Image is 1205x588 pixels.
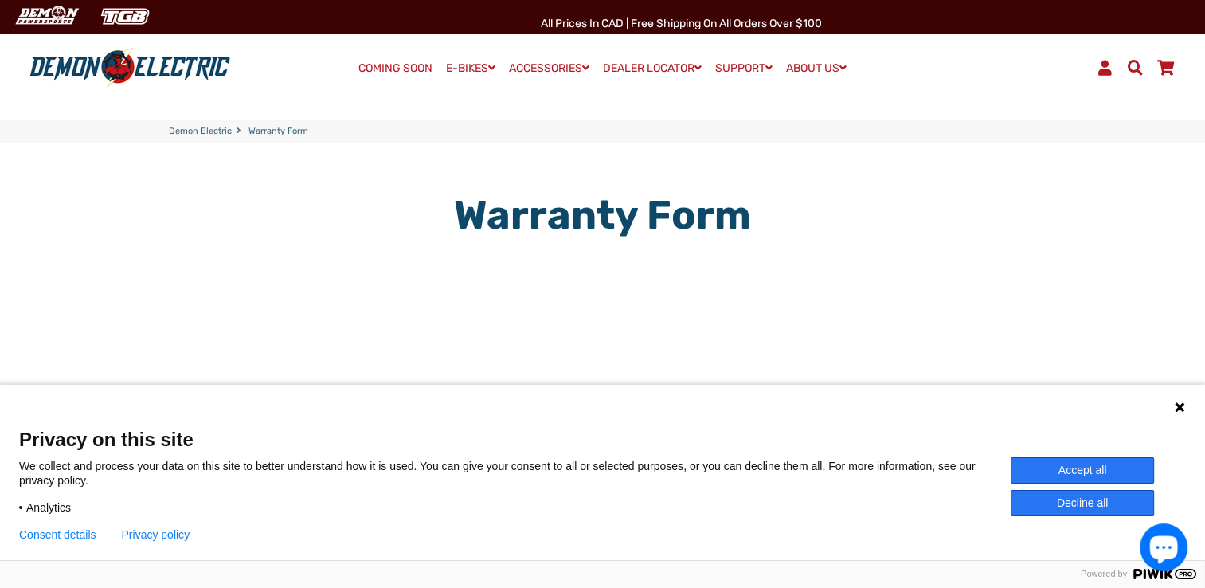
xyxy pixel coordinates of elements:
a: ACCESSORIES [503,57,595,80]
button: Decline all [1011,490,1154,516]
span: Warranty Form [248,125,308,139]
a: Demon Electric [169,125,232,139]
a: DEALER LOCATOR [597,57,707,80]
a: E-BIKES [440,57,501,80]
img: TGB Canada [92,3,158,29]
a: SUPPORT [710,57,778,80]
span: Powered by [1074,569,1133,579]
span: Privacy on this site [19,428,1186,451]
a: Privacy policy [122,528,190,541]
span: Analytics [26,500,71,515]
button: Consent details [19,528,96,541]
img: Demon Electric [8,3,84,29]
img: Demon Electric logo [24,47,236,88]
inbox-online-store-chat: Shopify online store chat [1135,523,1192,575]
button: Accept all [1011,457,1154,484]
p: We collect and process your data on this site to better understand how it is used. You can give y... [19,459,1011,488]
a: COMING SOON [353,57,438,80]
h1: Warranty Form [317,191,888,239]
a: ABOUT US [781,57,852,80]
span: All Prices in CAD | Free shipping on all orders over $100 [541,17,822,30]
